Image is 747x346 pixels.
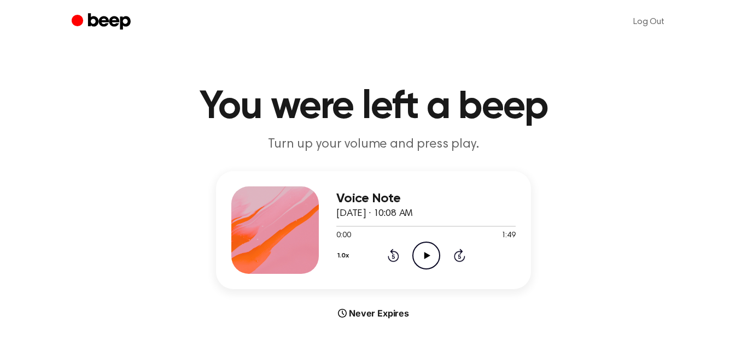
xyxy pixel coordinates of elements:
div: Never Expires [216,307,531,320]
span: [DATE] · 10:08 AM [336,209,413,219]
span: 0:00 [336,230,351,242]
a: Beep [72,11,133,33]
h3: Voice Note [336,191,516,206]
span: 1:49 [501,230,516,242]
a: Log Out [622,9,675,35]
button: 1.0x [336,247,353,265]
p: Turn up your volume and press play. [164,136,583,154]
h1: You were left a beep [94,87,653,127]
